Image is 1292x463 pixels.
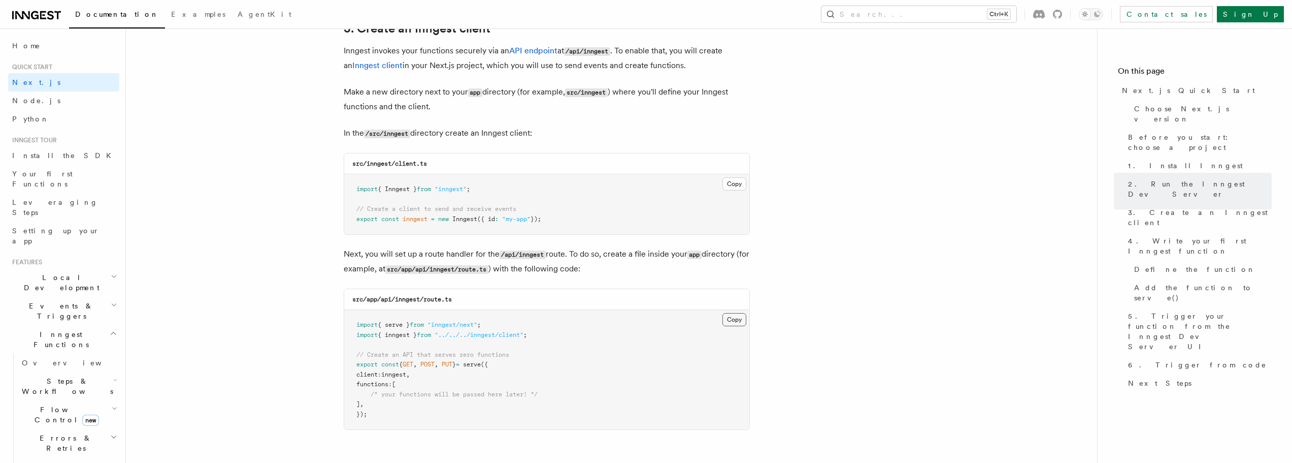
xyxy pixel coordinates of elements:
[8,329,110,350] span: Inngest Functions
[1130,100,1272,128] a: Choose Next.js version
[378,186,417,193] span: { Inngest }
[1124,356,1272,374] a: 6. Trigger from code
[427,321,477,328] span: "inngest/next"
[1128,179,1272,199] span: 2. Run the Inngest Dev Server
[352,160,427,167] code: src/inngest/client.ts
[18,376,113,396] span: Steps & Workflows
[565,88,608,97] code: src/inngest
[1118,65,1272,81] h4: On this page
[687,251,702,259] code: app
[360,400,363,408] span: ,
[18,433,110,453] span: Errors & Retries
[69,3,165,28] a: Documentation
[12,97,60,105] span: Node.js
[1128,207,1272,228] span: 3. Create an Inngest client
[18,400,119,429] button: Flow Controlnew
[8,301,111,321] span: Events & Triggers
[1128,236,1272,256] span: 4. Write your first Inngest function
[356,400,360,408] span: ]
[406,371,410,378] span: ,
[1124,128,1272,157] a: Before you start: choose a project
[231,3,297,27] a: AgentKit
[378,331,417,338] span: { inngest }
[564,47,610,56] code: /api/inngest
[8,63,52,71] span: Quick start
[8,268,119,297] button: Local Development
[22,359,126,367] span: Overview
[500,251,546,259] code: /api/inngest
[18,354,119,372] a: Overview
[8,73,119,91] a: Next.js
[356,205,516,212] span: // Create a client to send and receive events
[1134,264,1255,274] span: Define the function
[1124,374,1272,392] a: Next Steps
[352,60,403,70] a: Inngest client
[431,215,435,223] span: =
[1130,260,1272,279] a: Define the function
[8,222,119,250] a: Setting up your app
[821,6,1016,22] button: Search...Ctrl+K
[18,405,112,425] span: Flow Control
[12,227,100,245] span: Setting up your app
[410,321,424,328] span: from
[399,361,403,368] span: {
[356,186,378,193] span: import
[388,381,392,388] span: :
[8,165,119,193] a: Your first Functions
[1130,279,1272,307] a: Add the function to serve()
[8,258,42,266] span: Features
[1124,157,1272,175] a: 1. Install Inngest
[435,186,467,193] span: "inngest"
[467,186,470,193] span: ;
[12,151,117,160] span: Install the SDK
[378,371,381,378] span: :
[381,215,399,223] span: const
[356,371,378,378] span: client
[381,361,399,368] span: const
[452,215,477,223] span: Inngest
[12,170,73,188] span: Your first Functions
[1128,132,1272,152] span: Before you start: choose a project
[722,177,746,191] button: Copy
[8,297,119,325] button: Events & Triggers
[18,429,119,457] button: Errors & Retries
[1128,378,1191,388] span: Next Steps
[8,325,119,354] button: Inngest Functions
[352,296,452,303] code: src/app/api/inngest/route.ts
[344,247,750,276] p: Next, you will set up a route handler for the route. To do so, create a file inside your director...
[1128,161,1243,171] span: 1. Install Inngest
[442,361,452,368] span: PUT
[12,78,60,86] span: Next.js
[456,361,459,368] span: =
[1217,6,1284,22] a: Sign Up
[523,331,527,338] span: ;
[364,130,410,138] code: /src/inngest
[403,361,413,368] span: GET
[8,91,119,110] a: Node.js
[8,37,119,55] a: Home
[356,361,378,368] span: export
[417,331,431,338] span: from
[356,381,388,388] span: functions
[8,146,119,165] a: Install the SDK
[413,361,417,368] span: ,
[1120,6,1213,22] a: Contact sales
[452,361,456,368] span: }
[344,126,750,141] p: In the directory create an Inngest client:
[356,331,378,338] span: import
[435,331,523,338] span: "../../../inngest/client"
[12,41,41,51] span: Home
[82,415,99,426] span: new
[356,321,378,328] span: import
[1134,283,1272,303] span: Add the function to serve()
[1118,81,1272,100] a: Next.js Quick Start
[1124,307,1272,356] a: 5. Trigger your function from the Inngest Dev Server UI
[8,272,111,293] span: Local Development
[75,10,159,18] span: Documentation
[722,313,746,326] button: Copy
[420,361,435,368] span: POST
[1128,360,1267,370] span: 6. Trigger from code
[344,85,750,114] p: Make a new directory next to your directory (for example, ) where you'll define your Inngest func...
[344,44,750,73] p: Inngest invokes your functions securely via an at . To enable that, you will create an in your Ne...
[238,10,291,18] span: AgentKit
